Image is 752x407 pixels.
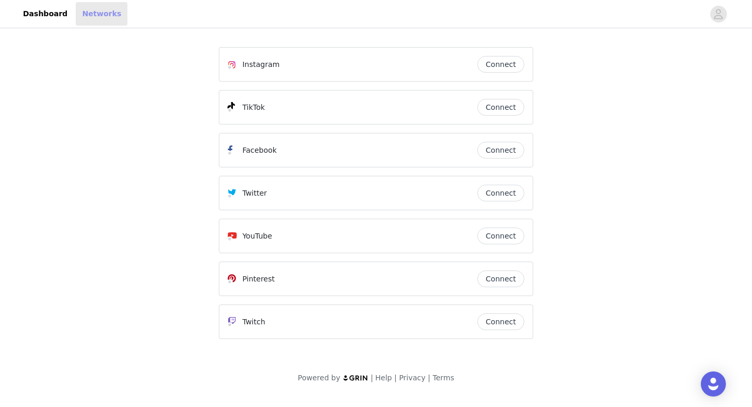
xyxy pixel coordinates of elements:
[242,59,279,70] p: Instagram
[477,142,524,159] button: Connect
[242,316,265,327] p: Twitch
[432,374,454,382] a: Terms
[76,2,127,26] a: Networks
[242,102,265,113] p: TikTok
[477,270,524,287] button: Connect
[399,374,426,382] a: Privacy
[701,371,726,397] div: Open Intercom Messenger
[343,375,369,381] img: logo
[228,61,236,69] img: Instagram Icon
[298,374,340,382] span: Powered by
[242,145,277,156] p: Facebook
[477,313,524,330] button: Connect
[428,374,430,382] span: |
[242,188,267,199] p: Twitter
[477,228,524,244] button: Connect
[477,56,524,73] button: Connect
[477,99,524,116] button: Connect
[713,6,723,22] div: avatar
[477,185,524,201] button: Connect
[394,374,397,382] span: |
[242,274,275,285] p: Pinterest
[17,2,74,26] a: Dashboard
[375,374,392,382] a: Help
[242,231,272,242] p: YouTube
[371,374,373,382] span: |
